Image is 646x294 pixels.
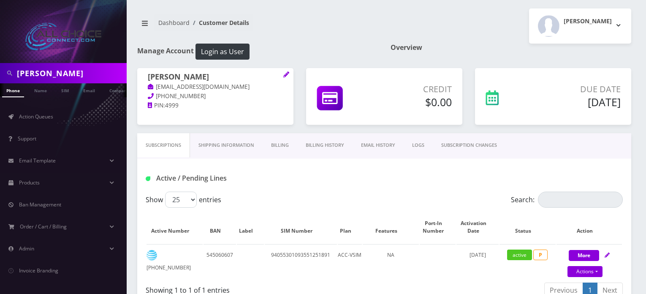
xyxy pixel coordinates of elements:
span: 4999 [165,102,179,109]
h1: Active / Pending Lines [146,174,296,182]
a: Dashboard [158,19,190,27]
span: Admin [19,245,34,252]
td: 545060607 [204,244,236,278]
a: Email [79,83,99,96]
span: P [533,250,548,260]
span: Products [19,179,40,186]
button: [PERSON_NAME] [529,8,631,44]
input: Search: [538,192,623,208]
th: SIM Number: activate to sort column ascending [265,211,337,243]
span: Action Queues [19,113,53,120]
span: Ban Management [19,201,61,208]
a: Shipping Information [190,133,263,157]
a: Billing [263,133,297,157]
p: Credit [378,83,452,96]
a: SUBSCRIPTION CHANGES [433,133,505,157]
h1: Overview [391,44,631,52]
th: BAN: activate to sort column ascending [204,211,236,243]
nav: breadcrumb [137,14,378,38]
span: active [507,250,532,260]
th: Active Number: activate to sort column ascending [147,211,203,243]
h1: Manage Account [137,44,378,60]
button: Login as User [195,44,250,60]
label: Show entries [146,192,221,208]
h2: [PERSON_NAME] [564,18,612,25]
h5: $0.00 [378,96,452,108]
span: [PHONE_NUMBER] [156,92,206,100]
button: More [569,250,599,261]
th: Label: activate to sort column ascending [237,211,264,243]
span: [DATE] [470,251,486,258]
a: EMAIL HISTORY [353,133,404,157]
img: Active / Pending Lines [146,176,150,181]
a: Billing History [297,133,353,157]
a: Phone [2,83,24,97]
span: Order / Cart / Billing [20,223,67,230]
p: Due Date [535,83,621,96]
th: Features: activate to sort column ascending [363,211,419,243]
img: All Choice Connect [25,23,101,50]
th: Activation Date: activate to sort column ascending [456,211,499,243]
td: NA [363,244,419,278]
li: Customer Details [190,18,249,27]
span: Invoice Branding [19,267,58,274]
input: Search in Company [17,65,125,81]
select: Showentries [165,192,197,208]
span: Support [18,135,36,142]
td: ACC-VSIM [338,244,362,278]
h5: [DATE] [535,96,621,108]
td: [PHONE_NUMBER] [147,244,203,278]
th: Action: activate to sort column ascending [556,211,622,243]
a: Company [105,83,133,96]
img: at&t.png [147,250,157,261]
span: Email Template [19,157,56,164]
a: Login as User [194,46,250,55]
td: 94055301093551251891 [265,244,337,278]
th: Status: activate to sort column ascending [499,211,556,243]
a: Subscriptions [137,133,190,157]
a: PIN: [148,102,165,110]
th: Plan: activate to sort column ascending [338,211,362,243]
th: Port-In Number: activate to sort column ascending [420,211,456,243]
a: [EMAIL_ADDRESS][DOMAIN_NAME] [148,83,250,91]
label: Search: [511,192,623,208]
a: LOGS [404,133,433,157]
a: Name [30,83,51,96]
a: SIM [57,83,73,96]
a: Actions [567,266,603,277]
h1: [PERSON_NAME] [148,72,283,82]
